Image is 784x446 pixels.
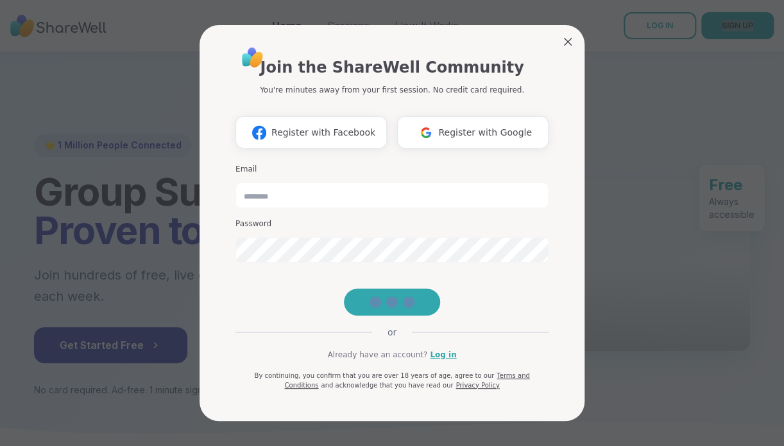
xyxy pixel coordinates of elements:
p: You're minutes away from your first session. No credit card required. [260,84,524,96]
span: and acknowledge that you have read our [321,382,453,389]
a: Privacy Policy [456,382,499,389]
span: By continuing, you confirm that you are over 18 years of age, agree to our [254,372,494,379]
span: Already have an account? [327,349,427,361]
h3: Email [235,164,549,175]
a: Log in [430,349,456,361]
img: ShareWell Logo [238,43,267,72]
h1: Join the ShareWell Community [260,56,524,79]
a: Terms and Conditions [284,372,529,389]
span: or [372,326,412,339]
h3: Password [235,219,549,229]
